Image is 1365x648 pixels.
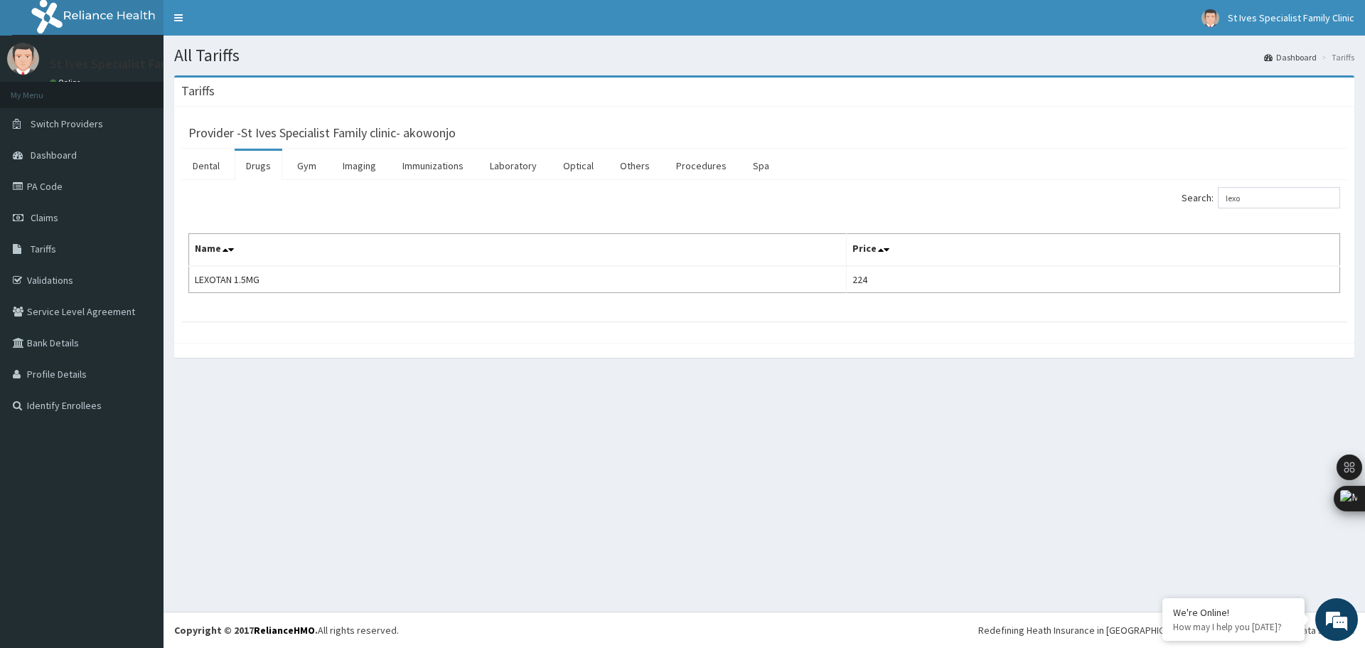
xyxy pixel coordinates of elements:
img: User Image [1201,9,1219,27]
h1: All Tariffs [174,46,1354,65]
span: Switch Providers [31,117,103,130]
a: Online [50,78,84,87]
p: St Ives Specialist Family Clinic [50,58,216,70]
li: Tariffs [1318,51,1354,63]
a: Laboratory [478,151,548,181]
td: LEXOTAN 1.5MG [189,266,847,293]
a: Procedures [665,151,738,181]
a: Dental [181,151,231,181]
div: Redefining Heath Insurance in [GEOGRAPHIC_DATA] using Telemedicine and Data Science! [978,623,1354,637]
div: We're Online! [1173,606,1294,619]
a: Gym [286,151,328,181]
a: Dashboard [1264,51,1317,63]
input: Search: [1218,187,1340,208]
a: Immunizations [391,151,475,181]
span: Claims [31,211,58,224]
a: Imaging [331,151,387,181]
th: Name [189,234,847,267]
img: User Image [7,43,39,75]
span: Tariffs [31,243,56,255]
a: Optical [552,151,605,181]
h3: Provider - St Ives Specialist Family clinic- akowonjo [188,127,456,139]
a: Drugs [235,151,282,181]
th: Price [847,234,1340,267]
strong: Copyright © 2017 . [174,624,318,637]
span: St Ives Specialist Family Clinic [1228,11,1354,24]
h3: Tariffs [181,85,215,97]
p: How may I help you today? [1173,621,1294,633]
a: Others [609,151,661,181]
td: 224 [847,266,1340,293]
footer: All rights reserved. [164,612,1365,648]
a: Spa [742,151,781,181]
a: RelianceHMO [254,624,315,637]
span: Dashboard [31,149,77,161]
label: Search: [1182,187,1340,208]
